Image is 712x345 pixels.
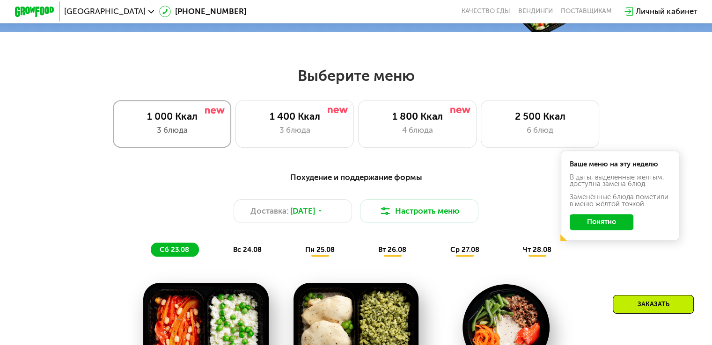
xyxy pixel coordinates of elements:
a: Вендинги [518,7,553,15]
div: 2 500 Ккал [491,110,589,122]
button: Понятно [570,214,633,230]
div: 1 000 Ккал [123,110,221,122]
a: Качество еды [462,7,510,15]
span: чт 28.08 [523,245,551,254]
div: Заменённые блюда пометили в меню жёлтой точкой. [570,194,671,208]
div: Похудение и поддержание формы [63,171,649,183]
span: Доставка: [250,205,288,217]
div: Заказать [613,295,694,314]
div: поставщикам [561,7,612,15]
span: [DATE] [290,205,315,217]
div: 3 блюда [123,124,221,136]
div: Ваше меню на эту неделю [570,161,671,168]
div: 1 400 Ккал [246,110,344,122]
span: сб 23.08 [160,245,189,254]
div: 1 800 Ккал [368,110,466,122]
div: Личный кабинет [636,6,697,17]
div: 6 блюд [491,124,589,136]
span: вт 26.08 [378,245,406,254]
a: [PHONE_NUMBER] [159,6,246,17]
span: ср 27.08 [450,245,479,254]
span: [GEOGRAPHIC_DATA] [64,7,146,15]
div: В даты, выделенные желтым, доступна замена блюд. [570,174,671,188]
div: 3 блюда [246,124,344,136]
span: пн 25.08 [305,245,335,254]
button: Настроить меню [360,199,479,223]
h2: Выберите меню [32,66,681,85]
div: 4 блюда [368,124,466,136]
span: вс 24.08 [233,245,261,254]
